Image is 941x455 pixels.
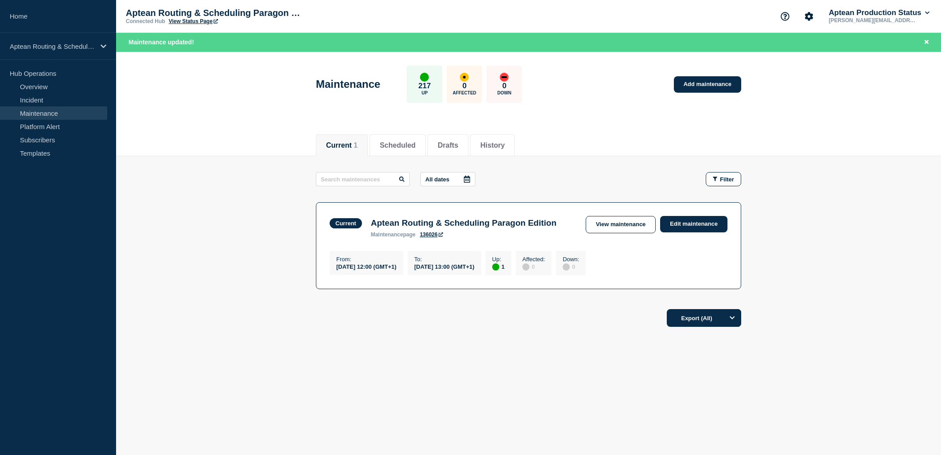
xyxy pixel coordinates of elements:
[463,82,467,90] p: 0
[371,231,416,238] p: page
[502,82,506,90] p: 0
[776,7,794,26] button: Support
[522,263,529,271] div: disabled
[498,90,512,95] p: Down
[522,256,545,263] p: Affected :
[425,176,449,183] p: All dates
[800,7,818,26] button: Account settings
[563,263,570,271] div: disabled
[500,73,509,82] div: down
[421,90,428,95] p: Up
[128,39,194,46] span: Maintenance updated!
[371,218,556,228] h3: Aptean Routing & Scheduling Paragon Edition
[335,220,356,227] div: Current
[827,8,931,17] button: Aptean Production Status
[316,78,380,90] h1: Maintenance
[371,231,403,238] span: maintenance
[827,17,919,24] p: [PERSON_NAME][EMAIL_ADDRESS][DOMAIN_NAME]
[126,8,303,18] p: Aptean Routing & Scheduling Paragon Edition
[414,263,474,270] div: [DATE] 13:00 (GMT+1)
[660,216,727,232] a: Edit maintenance
[420,73,429,82] div: up
[420,172,475,186] button: All dates
[438,141,458,149] button: Drafts
[674,76,741,93] a: Add maintenance
[10,43,95,50] p: Aptean Routing & Scheduling Paragon Edition
[586,216,656,233] a: View maintenance
[418,82,431,90] p: 217
[563,256,579,263] p: Down :
[420,231,443,238] a: 136026
[326,141,358,149] button: Current 1
[336,263,397,270] div: [DATE] 12:00 (GMT+1)
[667,309,741,327] button: Export (All)
[522,263,545,271] div: 0
[720,176,734,183] span: Filter
[460,73,469,82] div: affected
[480,141,505,149] button: History
[706,172,741,186] button: Filter
[492,263,499,271] div: up
[563,263,579,271] div: 0
[316,172,410,186] input: Search maintenances
[380,141,416,149] button: Scheduled
[453,90,476,95] p: Affected
[126,18,165,24] p: Connected Hub
[921,37,932,47] button: Close banner
[723,309,741,327] button: Options
[492,263,505,271] div: 1
[336,256,397,263] p: From :
[492,256,505,263] p: Up :
[354,141,358,149] span: 1
[169,18,218,24] a: View Status Page
[414,256,474,263] p: To :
